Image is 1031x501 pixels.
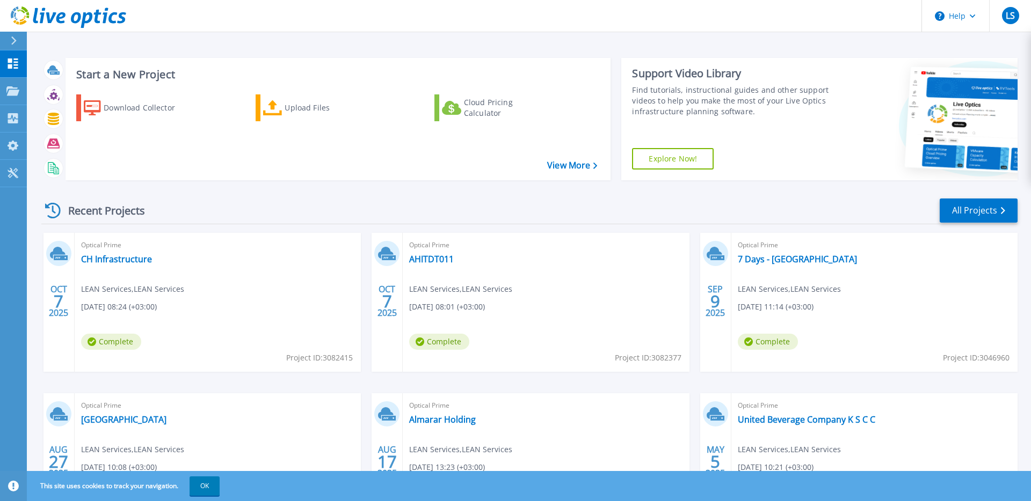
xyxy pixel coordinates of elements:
[81,239,354,251] span: Optical Prime
[81,444,184,455] span: LEAN Services , LEAN Services
[615,352,681,364] span: Project ID: 3082377
[81,254,152,264] a: CH Infrastructure
[434,94,554,121] a: Cloud Pricing Calculator
[738,301,814,313] span: [DATE] 11:14 (+03:00)
[377,442,397,481] div: AUG 2025
[41,197,159,224] div: Recent Projects
[256,94,375,121] a: Upload Files
[409,400,683,411] span: Optical Prime
[286,352,353,364] span: Project ID: 3082415
[54,297,63,306] span: 7
[409,301,485,313] span: [DATE] 08:01 (+03:00)
[409,239,683,251] span: Optical Prime
[710,457,720,466] span: 5
[81,400,354,411] span: Optical Prime
[632,67,834,80] div: Support Video Library
[409,334,469,350] span: Complete
[464,97,550,119] div: Cloud Pricing Calculator
[1006,11,1015,20] span: LS
[738,444,841,455] span: LEAN Services , LEAN Services
[49,457,68,466] span: 27
[943,352,1010,364] span: Project ID: 3046960
[30,476,220,496] span: This site uses cookies to track your navigation.
[409,254,454,264] a: AHITDT011
[409,283,512,295] span: LEAN Services , LEAN Services
[547,160,597,171] a: View More
[705,442,725,481] div: MAY 2025
[409,414,476,425] a: Almarar Holding
[409,461,485,473] span: [DATE] 13:23 (+03:00)
[738,334,798,350] span: Complete
[104,97,190,119] div: Download Collector
[81,283,184,295] span: LEAN Services , LEAN Services
[382,297,392,306] span: 7
[377,457,397,466] span: 17
[285,97,371,119] div: Upload Files
[632,85,834,117] div: Find tutorials, instructional guides and other support videos to help you make the most of your L...
[738,239,1011,251] span: Optical Prime
[409,444,512,455] span: LEAN Services , LEAN Services
[76,94,196,121] a: Download Collector
[81,301,157,313] span: [DATE] 08:24 (+03:00)
[81,334,141,350] span: Complete
[738,461,814,473] span: [DATE] 10:21 (+03:00)
[48,442,69,481] div: AUG 2025
[940,198,1018,223] a: All Projects
[738,400,1011,411] span: Optical Prime
[377,282,397,321] div: OCT 2025
[81,461,157,473] span: [DATE] 10:08 (+03:00)
[738,414,875,425] a: United Beverage Company K S C C
[705,282,725,321] div: SEP 2025
[81,414,166,425] a: [GEOGRAPHIC_DATA]
[710,297,720,306] span: 9
[48,282,69,321] div: OCT 2025
[738,254,857,264] a: 7 Days - [GEOGRAPHIC_DATA]
[76,69,597,80] h3: Start a New Project
[738,283,841,295] span: LEAN Services , LEAN Services
[190,476,220,496] button: OK
[632,148,714,170] a: Explore Now!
